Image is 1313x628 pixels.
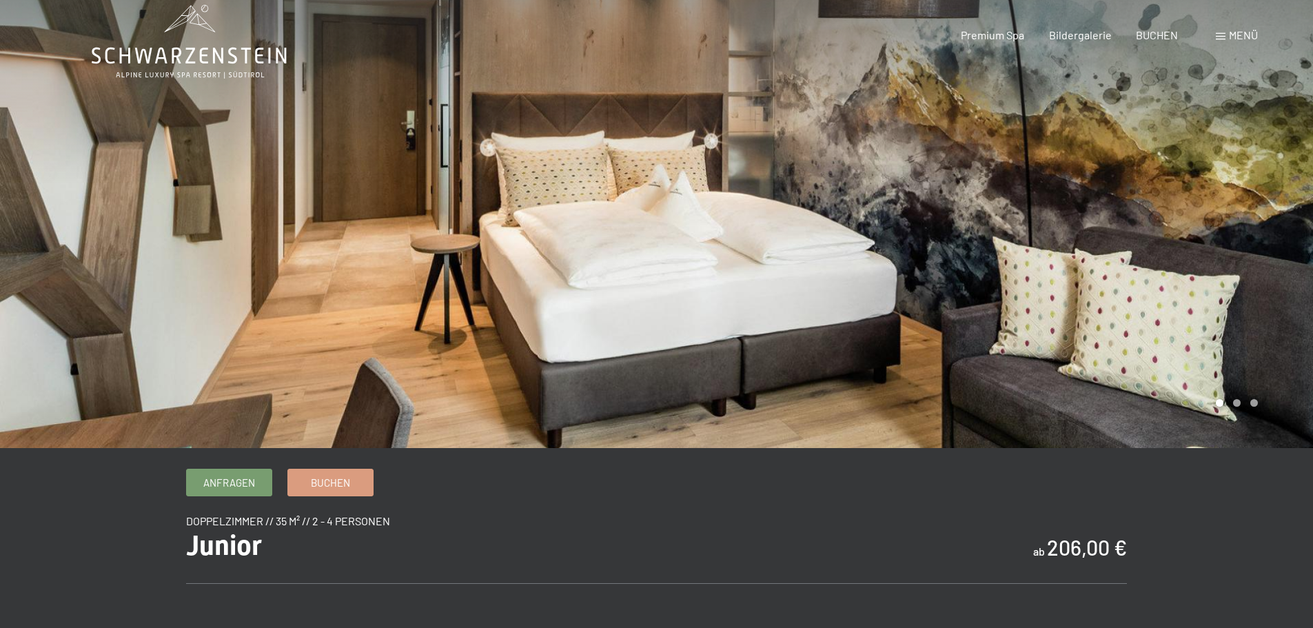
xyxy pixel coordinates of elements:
[186,514,390,527] span: Doppelzimmer // 35 m² // 2 - 4 Personen
[288,469,373,496] a: Buchen
[1033,545,1045,558] span: ab
[1049,28,1112,41] a: Bildergalerie
[1047,535,1127,560] b: 206,00 €
[203,476,255,490] span: Anfragen
[961,28,1024,41] a: Premium Spa
[1229,28,1258,41] span: Menü
[187,469,272,496] a: Anfragen
[186,529,262,562] span: Junior
[1136,28,1178,41] a: BUCHEN
[311,476,350,490] span: Buchen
